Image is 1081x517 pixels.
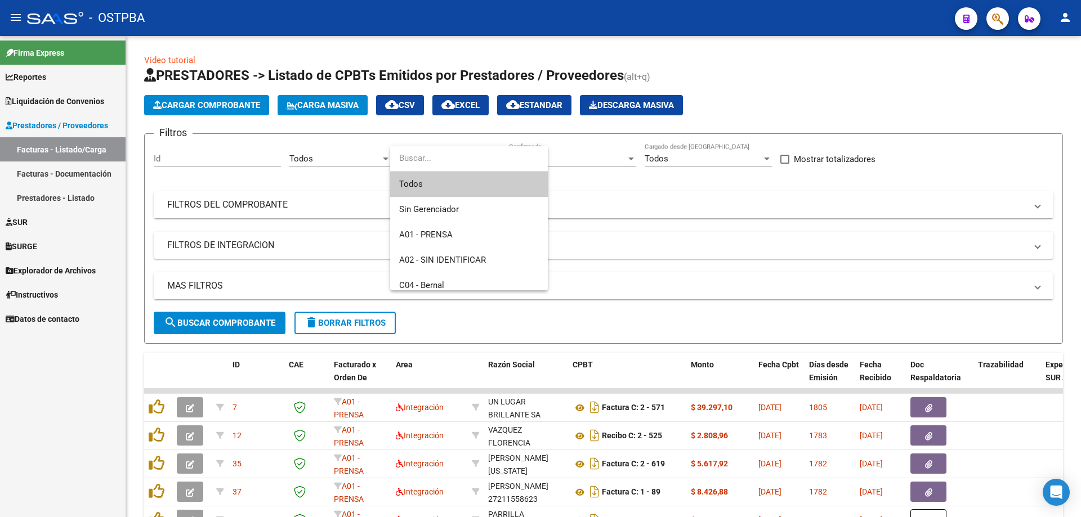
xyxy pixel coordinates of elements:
span: A01 - PRENSA [399,230,453,240]
div: Open Intercom Messenger [1043,479,1070,506]
span: C04 - Bernal [399,280,444,290]
input: dropdown search [390,146,548,171]
span: Todos [399,172,539,197]
span: Sin Gerenciador [399,204,459,214]
span: A02 - SIN IDENTIFICAR [399,255,486,265]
